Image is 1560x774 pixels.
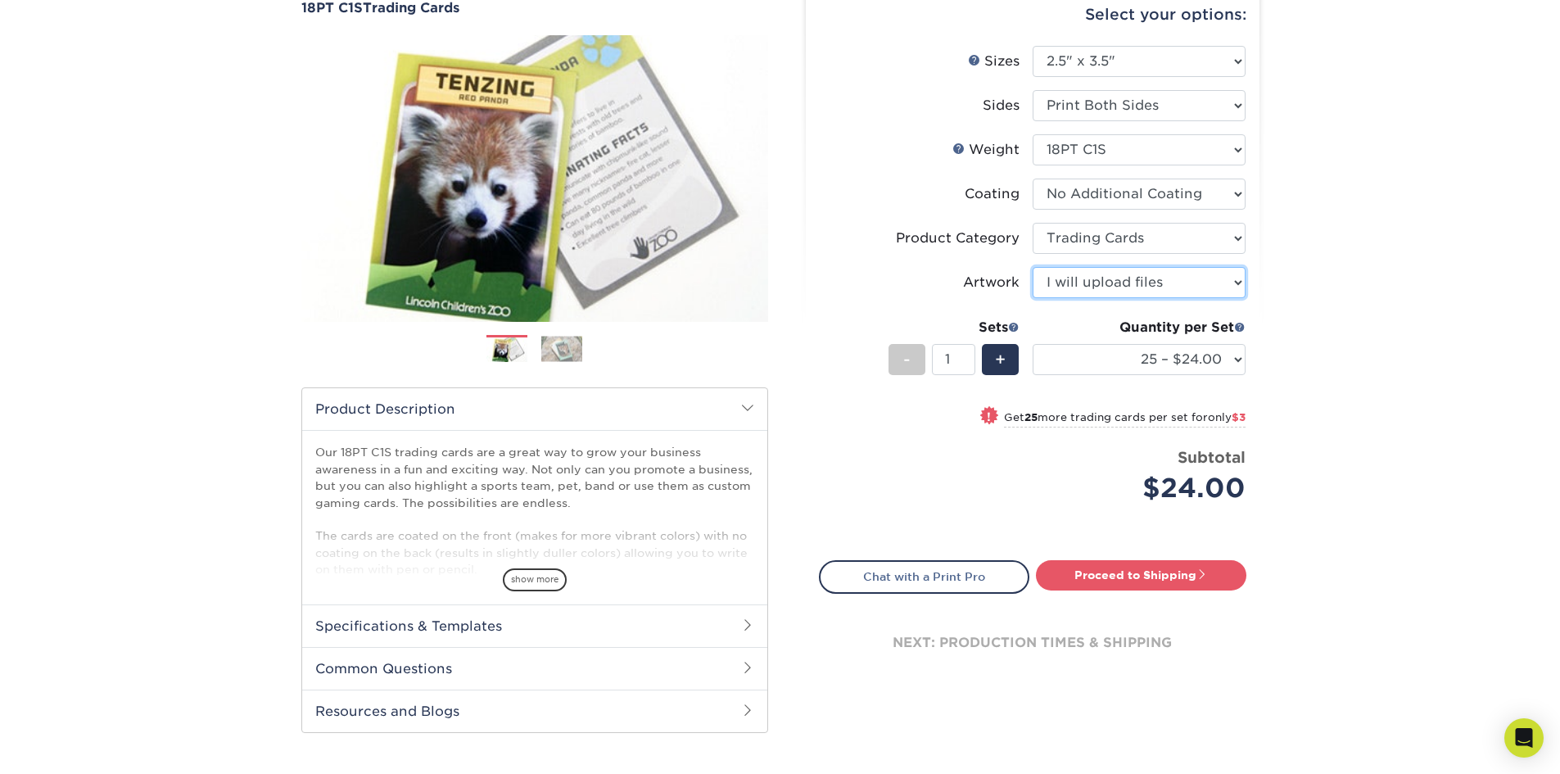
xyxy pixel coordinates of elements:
span: ! [987,408,991,425]
div: Quantity per Set [1033,318,1246,337]
span: $3 [1232,411,1246,423]
div: $24.00 [1045,468,1246,508]
small: Get more trading cards per set for [1004,411,1246,428]
div: next: production times & shipping [819,594,1246,692]
h2: Resources and Blogs [302,690,767,732]
div: Sizes [968,52,1020,71]
div: Sides [983,96,1020,115]
h2: Specifications & Templates [302,604,767,647]
span: - [903,347,911,372]
span: + [995,347,1006,372]
div: Coating [965,184,1020,204]
div: Product Category [896,229,1020,248]
div: Weight [952,140,1020,160]
div: Open Intercom Messenger [1504,718,1544,758]
h2: Common Questions [302,647,767,690]
strong: 25 [1024,411,1038,423]
span: only [1208,411,1246,423]
div: Artwork [963,273,1020,292]
div: Sets [889,318,1020,337]
a: Proceed to Shipping [1036,560,1246,590]
a: Chat with a Print Pro [819,560,1029,593]
strong: Subtotal [1178,448,1246,466]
